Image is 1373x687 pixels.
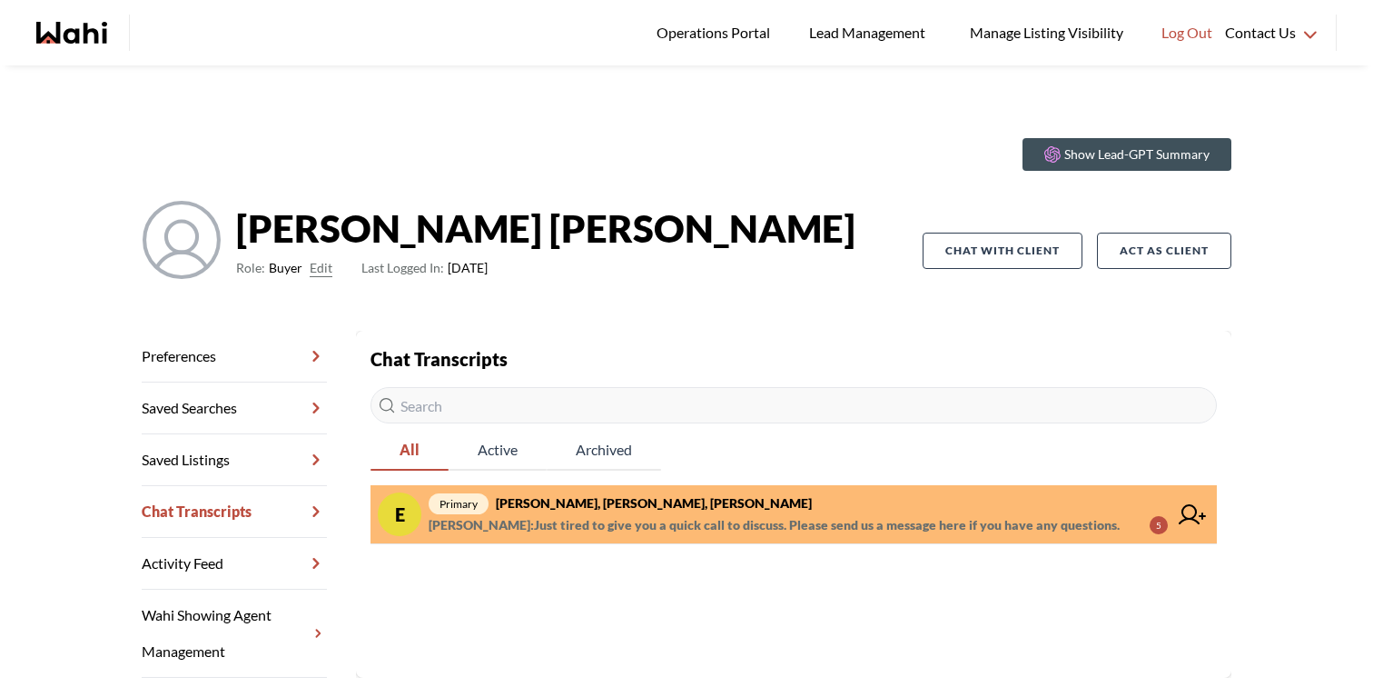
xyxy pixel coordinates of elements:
a: Eprimary[PERSON_NAME], [PERSON_NAME], [PERSON_NAME][PERSON_NAME]:Just tired to give you a quick c... [370,485,1217,544]
button: Act as Client [1097,233,1231,269]
span: Log Out [1161,21,1212,45]
span: Manage Listing Visibility [964,21,1129,45]
button: All [370,431,449,471]
span: Operations Portal [657,21,776,45]
button: Chat with client [923,233,1082,269]
span: Last Logged In: [361,260,444,275]
div: 5 [1150,516,1168,534]
span: [DATE] [361,257,488,279]
a: Saved Listings [142,434,327,486]
button: Active [449,431,547,471]
span: Buyer [269,257,302,279]
span: primary [429,493,489,514]
span: Lead Management [809,21,932,45]
a: Wahi Showing Agent Management [142,590,327,678]
span: [PERSON_NAME] : Just tired to give you a quick call to discuss. Please send us a message here if ... [429,514,1120,536]
span: Active [449,431,547,469]
span: Archived [547,431,661,469]
a: Chat Transcripts [142,486,327,538]
a: Activity Feed [142,538,327,590]
input: Search [370,387,1217,423]
span: Role: [236,257,265,279]
button: Edit [310,257,332,279]
strong: Chat Transcripts [370,348,508,370]
a: Preferences [142,331,327,383]
p: Show Lead-GPT Summary [1064,145,1210,164]
a: Saved Searches [142,383,327,434]
strong: [PERSON_NAME] [PERSON_NAME] [236,201,855,255]
button: Show Lead-GPT Summary [1022,138,1231,171]
span: All [370,431,449,469]
strong: [PERSON_NAME], [PERSON_NAME], [PERSON_NAME] [496,495,812,511]
a: Wahi homepage [36,22,107,44]
div: E [378,493,421,536]
button: Archived [547,431,661,471]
